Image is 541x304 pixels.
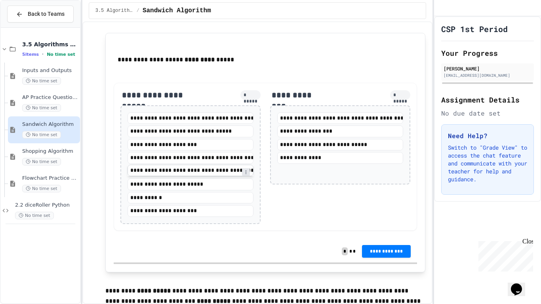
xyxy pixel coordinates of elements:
[441,94,534,105] h2: Assignment Details
[22,41,78,48] span: 3.5 Algorithms Practice
[95,8,133,14] span: 3.5 Algorithms Practice
[444,72,531,78] div: [EMAIL_ADDRESS][DOMAIN_NAME]
[15,202,78,209] span: 2.2 diceRoller Python
[441,108,534,118] div: No due date set
[22,185,61,192] span: No time set
[22,121,78,128] span: Sandwich Algorithm
[441,23,508,34] h1: CSP 1st Period
[22,148,78,155] span: Shopping Algorithm
[143,6,211,15] span: Sandwich Algorithm
[448,144,527,183] p: Switch to "Grade View" to access the chat feature and communicate with your teacher for help and ...
[28,10,65,18] span: Back to Teams
[475,238,533,272] iframe: chat widget
[7,6,74,23] button: Back to Teams
[137,8,139,14] span: /
[42,51,44,57] span: •
[448,131,527,141] h3: Need Help?
[22,104,61,112] span: No time set
[22,52,39,57] span: 5 items
[22,67,78,74] span: Inputs and Outputs
[15,212,54,219] span: No time set
[22,94,78,101] span: AP Practice Questions
[22,131,61,139] span: No time set
[3,3,55,50] div: Chat with us now!Close
[22,77,61,85] span: No time set
[508,272,533,296] iframe: chat widget
[22,175,78,182] span: Flowchart Practice Exercises
[47,52,75,57] span: No time set
[441,47,534,59] h2: Your Progress
[22,158,61,165] span: No time set
[444,65,531,72] div: [PERSON_NAME]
